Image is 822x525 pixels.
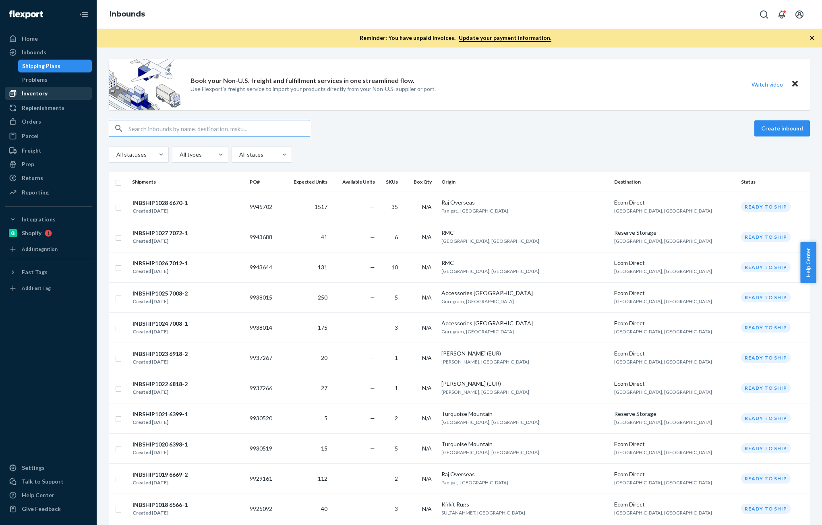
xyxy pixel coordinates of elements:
[22,62,60,70] div: Shipping Plans
[395,505,398,512] span: 3
[22,104,64,112] div: Replenishments
[441,419,539,425] span: [GEOGRAPHIC_DATA], [GEOGRAPHIC_DATA]
[370,415,375,422] span: —
[441,389,529,395] span: [PERSON_NAME], [GEOGRAPHIC_DATA]
[395,475,398,482] span: 2
[321,234,327,240] span: 41
[441,480,508,486] span: Panipat,, [GEOGRAPHIC_DATA]
[24,156,85,165] span: Normal Order Holds
[133,418,188,426] div: Created [DATE]
[24,203,129,211] a: Other Apps Acknowledging Orders
[370,505,375,512] span: —
[5,158,92,171] a: Prep
[133,320,188,328] div: INBSHIP1024 7008-1
[18,73,92,86] a: Problems
[370,445,375,452] span: —
[5,87,92,100] a: Inventory
[441,440,608,448] div: Turquoise Mountain
[133,199,188,207] div: INBSHIP1028 6670-1
[441,470,608,478] div: Raj Overseas
[9,10,43,19] img: Flexport logo
[246,403,282,433] td: 9930520
[133,350,188,358] div: INBSHIP1023 6918-2
[800,242,816,283] button: Help Center
[422,354,432,361] span: N/A
[395,445,398,452] span: 5
[12,73,181,143] p: Do you see an order in Walmart, Shopify, or another integration but it is not in Flexport? There ...
[133,298,188,306] div: Created [DATE]
[5,475,92,488] a: Talk to Support
[100,329,153,338] strong: Wait 30 minutes
[741,473,791,484] div: Ready to ship
[17,384,79,393] a: Walmart Seller Help
[614,410,735,418] div: Reserve Storage
[395,324,398,331] span: 3
[5,46,92,59] a: Inbounds
[395,354,398,361] span: 1
[441,349,608,358] div: [PERSON_NAME] (EUR)
[741,262,791,272] div: Ready to ship
[282,172,331,192] th: Expected Units
[246,192,282,222] td: 9945702
[22,491,54,499] div: Help Center
[24,172,152,180] a: Listing Not Linked to Correct Flexport SKU
[133,207,188,215] div: Created [DATE]
[22,215,56,223] div: Integrations
[133,237,188,245] div: Created [DATE]
[391,264,398,271] span: 10
[614,470,735,478] div: Ecom Direct
[22,35,38,43] div: Home
[614,319,735,327] div: Ecom Direct
[741,383,791,393] div: Ready to ship
[22,132,39,140] div: Parcel
[441,359,529,365] span: [PERSON_NAME], [GEOGRAPHIC_DATA]
[370,234,375,240] span: —
[22,285,51,291] div: Add Fast Tag
[422,505,432,512] span: N/A
[103,3,151,26] ol: breadcrumbs
[22,160,34,168] div: Prep
[22,118,41,126] div: Orders
[756,6,772,23] button: Open Search Box
[133,449,188,457] div: Created [DATE]
[614,359,712,365] span: [GEOGRAPHIC_DATA], [GEOGRAPHIC_DATA]
[22,48,46,56] div: Inbounds
[422,445,432,452] span: N/A
[614,229,735,237] div: Reserve Storage
[315,203,327,210] span: 1517
[190,85,436,93] p: Use Flexport’s freight service to import your products directly from your Non-U.S. supplier or port.
[22,229,41,237] div: Shopify
[133,259,188,267] div: INBSHIP1026 7012-1
[741,292,791,302] div: Ready to ship
[133,358,188,366] div: Created [DATE]
[318,264,327,271] span: 131
[133,229,188,237] div: INBSHIP1027 7072-1
[370,324,375,331] span: —
[370,475,375,482] span: —
[441,208,508,214] span: Panipat,, [GEOGRAPHIC_DATA]
[5,213,92,226] button: Integrations
[614,198,735,207] div: Ecom Direct
[22,268,48,276] div: Fast Tags
[614,349,735,358] div: Ecom Direct
[395,294,398,301] span: 5
[370,264,375,271] span: —
[76,6,92,23] button: Close Navigation
[391,203,398,210] span: 35
[370,384,375,391] span: —
[422,234,432,240] span: N/A
[614,389,712,395] span: [GEOGRAPHIC_DATA], [GEOGRAPHIC_DATA]
[22,246,58,252] div: Add Integration
[611,172,738,192] th: Destination
[441,268,539,274] span: [GEOGRAPHIC_DATA], [GEOGRAPHIC_DATA]
[133,509,188,517] div: Created [DATE]
[441,329,514,335] span: Gurugram, [GEOGRAPHIC_DATA]
[15,304,93,318] h2: Problem
[5,243,92,256] a: Add Integration
[614,268,712,274] span: [GEOGRAPHIC_DATA], [GEOGRAPHIC_DATA]
[18,60,92,72] a: Shipping Plans
[5,186,92,199] a: Reporting
[438,172,611,192] th: Origin
[441,500,608,508] div: Kirkit Rugs
[441,229,608,237] div: RMC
